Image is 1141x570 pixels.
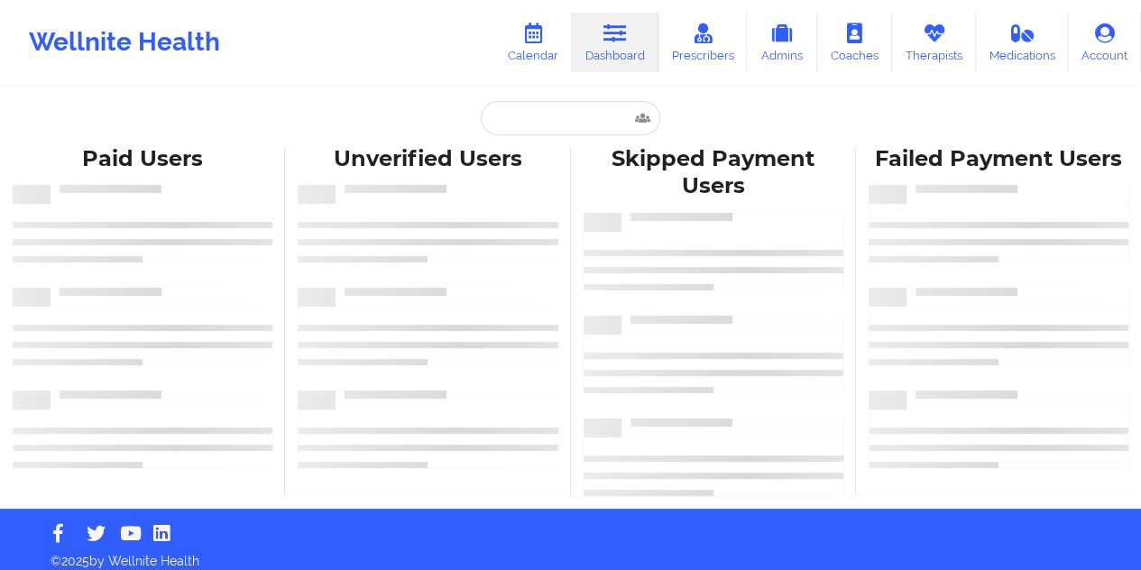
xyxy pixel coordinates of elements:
div: Paid Users [13,145,272,173]
a: Calendar [494,13,572,72]
a: Account [1068,13,1141,72]
a: Medications [976,13,1069,72]
a: Admins [747,13,817,72]
a: Prescribers [658,13,748,72]
p: © 2025 by Wellnite Health [38,539,1103,570]
div: Unverified Users [298,145,557,173]
a: Therapists [892,13,976,72]
div: Skipped Payment Users [584,145,843,201]
div: Failed Payment Users [869,145,1128,173]
a: Dashboard [572,13,658,72]
a: Coaches [817,13,892,72]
